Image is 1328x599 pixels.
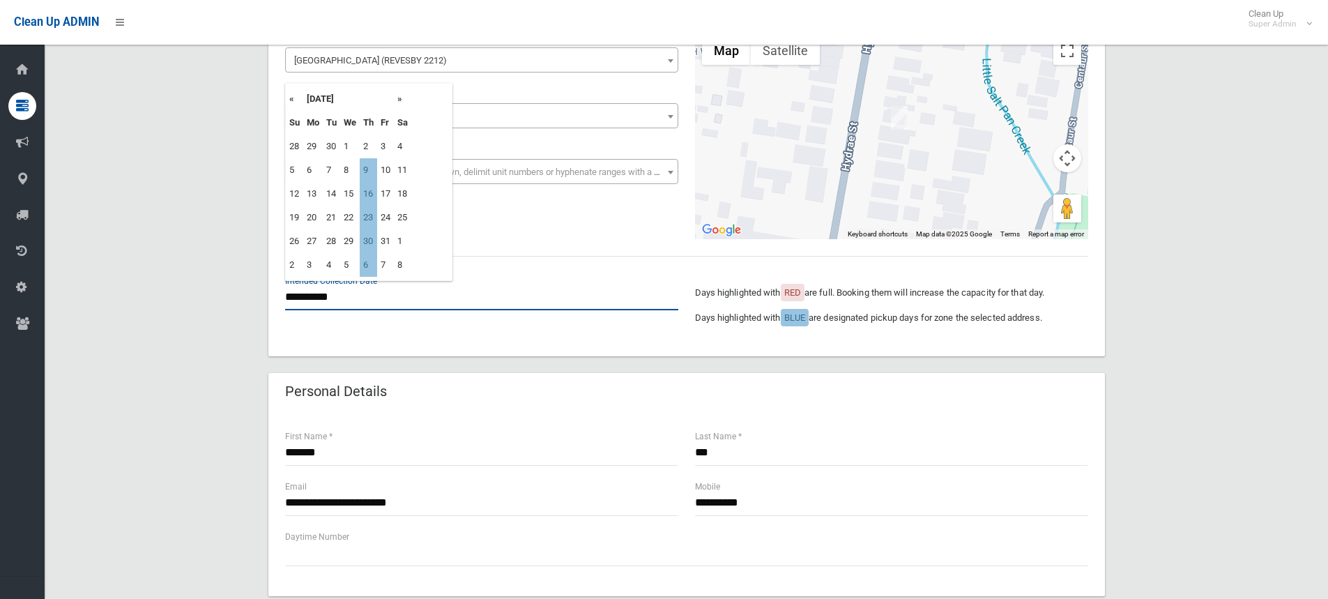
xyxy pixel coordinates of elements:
td: 7 [377,253,394,277]
td: 5 [340,253,360,277]
td: 18 [394,182,411,206]
button: Toggle fullscreen view [1053,37,1081,65]
th: [DATE] [303,87,394,111]
td: 6 [360,253,377,277]
button: Show street map [702,37,751,65]
th: » [394,87,411,111]
th: Su [286,111,303,135]
td: 9 [360,158,377,182]
small: Super Admin [1249,19,1297,29]
span: 13 [285,103,678,128]
span: 13 [289,107,675,126]
td: 3 [303,253,323,277]
span: Select the unit number from the dropdown, delimit unit numbers or hyphenate ranges with a comma [294,167,684,177]
span: Hydrae Street (REVESBY 2212) [289,51,675,70]
button: Map camera controls [1053,144,1081,172]
td: 7 [323,158,340,182]
span: Clean Up ADMIN [14,15,99,29]
th: We [340,111,360,135]
span: Map data ©2025 Google [916,230,992,238]
th: Sa [394,111,411,135]
header: Personal Details [268,378,404,405]
th: « [286,87,303,111]
td: 21 [323,206,340,229]
td: 13 [303,182,323,206]
td: 2 [360,135,377,158]
td: 30 [323,135,340,158]
td: 11 [394,158,411,182]
th: Fr [377,111,394,135]
td: 12 [286,182,303,206]
td: 5 [286,158,303,182]
th: Mo [303,111,323,135]
td: 10 [377,158,394,182]
td: 24 [377,206,394,229]
td: 29 [340,229,360,253]
td: 4 [394,135,411,158]
td: 26 [286,229,303,253]
td: 27 [303,229,323,253]
img: Google [699,221,745,239]
td: 15 [340,182,360,206]
td: 8 [394,253,411,277]
td: 16 [360,182,377,206]
button: Show satellite imagery [751,37,820,65]
div: 13 Hydrae Street, REVESBY NSW 2212 [891,106,908,130]
a: Report a map error [1028,230,1084,238]
td: 8 [340,158,360,182]
td: 1 [394,229,411,253]
td: 28 [323,229,340,253]
button: Drag Pegman onto the map to open Street View [1053,195,1081,222]
p: Days highlighted with are full. Booking them will increase the capacity for that day. [695,285,1088,301]
td: 20 [303,206,323,229]
button: Keyboard shortcuts [848,229,908,239]
td: 6 [303,158,323,182]
td: 28 [286,135,303,158]
td: 29 [303,135,323,158]
td: 2 [286,253,303,277]
td: 3 [377,135,394,158]
span: BLUE [784,312,805,323]
td: 19 [286,206,303,229]
td: 22 [340,206,360,229]
a: Open this area in Google Maps (opens a new window) [699,221,745,239]
td: 17 [377,182,394,206]
a: Terms (opens in new tab) [1000,230,1020,238]
span: RED [784,287,801,298]
span: Clean Up [1242,8,1311,29]
p: Days highlighted with are designated pickup days for zone the selected address. [695,310,1088,326]
td: 23 [360,206,377,229]
td: 25 [394,206,411,229]
th: Tu [323,111,340,135]
td: 31 [377,229,394,253]
td: 4 [323,253,340,277]
td: 14 [323,182,340,206]
td: 30 [360,229,377,253]
td: 1 [340,135,360,158]
span: Hydrae Street (REVESBY 2212) [285,47,678,73]
th: Th [360,111,377,135]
